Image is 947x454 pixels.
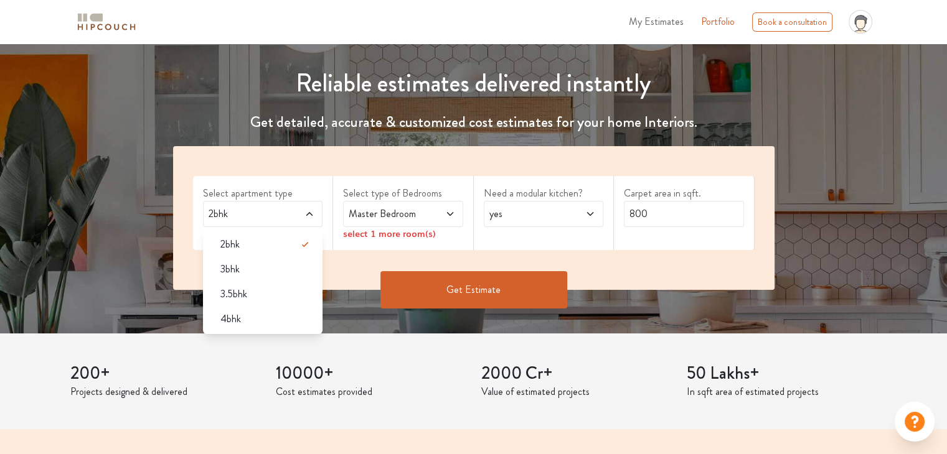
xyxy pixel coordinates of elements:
[276,363,466,384] h3: 10000+
[380,271,567,308] button: Get Estimate
[481,384,672,399] p: Value of estimated projects
[484,186,604,201] label: Need a modular kitchen?
[687,384,877,399] p: In sqft area of estimated projects
[481,363,672,384] h3: 2000 Cr+
[75,11,138,33] img: logo-horizontal.svg
[75,8,138,36] span: logo-horizontal.svg
[343,186,463,201] label: Select type of Bedrooms
[220,312,241,327] span: 4bhk
[343,227,463,240] div: select 1 more room(s)
[166,113,782,131] h4: Get detailed, accurate & customized cost estimates for your home Interiors.
[624,186,744,201] label: Carpet area in sqft.
[346,206,428,221] span: Master Bedroom
[203,186,323,201] label: Select apartment type
[166,68,782,98] h1: Reliable estimates delivered instantly
[629,14,684,29] span: My Estimates
[220,287,247,302] span: 3.5bhk
[752,12,832,32] div: Book a consultation
[70,384,261,399] p: Projects designed & delivered
[206,206,288,221] span: 2bhk
[70,363,261,384] h3: 200+
[487,206,568,221] span: yes
[220,262,240,277] span: 3bhk
[276,384,466,399] p: Cost estimates provided
[701,14,735,29] a: Portfolio
[687,363,877,384] h3: 50 Lakhs+
[220,237,240,252] span: 2bhk
[624,201,744,227] input: Enter area sqft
